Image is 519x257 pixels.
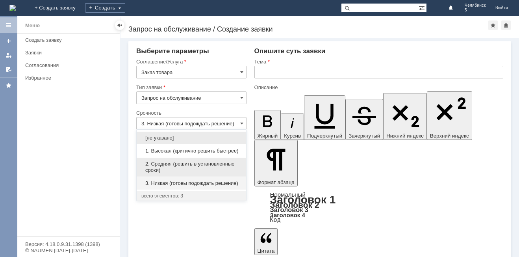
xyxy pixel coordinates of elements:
[270,216,281,223] a: Код
[25,242,112,247] div: Версия: 4.18.0.9.31.1398 (1398)
[25,62,115,68] div: Согласования
[2,63,15,76] a: Мои согласования
[270,191,306,198] a: Нормальный
[254,140,298,186] button: Формат абзаца
[254,59,502,64] div: Тема
[22,34,118,46] a: Создать заявку
[254,85,502,90] div: Описание
[254,192,503,223] div: Формат абзаца
[270,194,336,206] a: Заголовок 1
[254,228,278,255] button: Цитата
[427,91,472,140] button: Верхний индекс
[348,133,380,139] span: Зачеркнутый
[2,35,15,47] a: Создать заявку
[270,212,305,218] a: Заголовок 4
[141,161,241,173] span: 2. Средняя (решить в установленные сроки)
[85,3,125,13] div: Создать
[430,133,469,139] span: Верхний индекс
[419,4,426,11] span: Расширенный поиск
[254,47,326,55] span: Опишите суть заявки
[465,8,486,13] span: 5
[25,50,115,56] div: Заявки
[128,25,488,33] div: Запрос на обслуживание / Создание заявки
[136,110,245,115] div: Срочность
[258,248,275,254] span: Цитата
[136,59,245,64] div: Соглашение/Услуга
[307,133,342,139] span: Подчеркнутый
[22,59,118,71] a: Согласования
[254,110,281,140] button: Жирный
[386,133,424,139] span: Нижний индекс
[258,133,278,139] span: Жирный
[2,49,15,61] a: Мои заявки
[270,206,308,213] a: Заголовок 3
[141,135,241,141] span: [не указано]
[136,47,209,55] span: Выберите параметры
[465,3,486,8] span: Челябинск
[304,95,345,140] button: Подчеркнутый
[141,148,241,154] span: 1. Высокая (критично решить быстрее)
[141,180,241,186] span: 3. Низкая (готовы подождать решение)
[25,21,40,30] div: Меню
[141,193,241,199] div: всего элементов: 3
[383,93,427,140] button: Нижний индекс
[25,37,115,43] div: Создать заявку
[488,20,498,30] div: Добавить в избранное
[501,20,511,30] div: Сделать домашней страницей
[9,5,16,11] a: Перейти на домашнюю страницу
[9,5,16,11] img: logo
[284,133,301,139] span: Курсив
[25,75,106,81] div: Избранное
[22,47,118,59] a: Заявки
[136,85,245,90] div: Тип заявки
[281,114,304,140] button: Курсив
[270,200,319,209] a: Заголовок 2
[345,99,383,140] button: Зачеркнутый
[25,248,112,253] div: © NAUMEN [DATE]-[DATE]
[258,179,295,185] span: Формат абзаца
[115,20,124,30] div: Скрыть меню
